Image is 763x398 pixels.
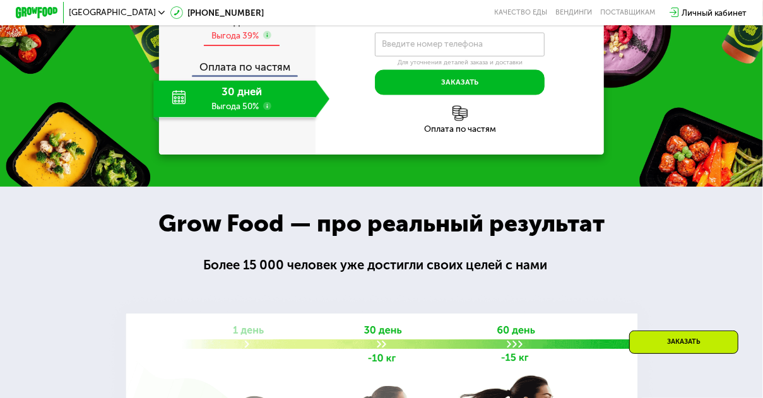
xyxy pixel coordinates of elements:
a: [PHONE_NUMBER] [170,6,264,19]
span: 6 дней [225,15,258,28]
div: Личный кабинет [682,6,747,19]
div: Оплата по частям [160,51,316,76]
div: Оплата по частям [316,126,604,134]
label: Введите номер телефона [382,42,483,47]
img: l6xcnZfty9opOoJh.png [452,106,468,121]
span: [GEOGRAPHIC_DATA] [69,8,156,16]
div: Для уточнения деталей заказа и доставки [375,59,545,67]
div: Более 15 000 человек уже достигли своих целей с нами [204,256,560,276]
div: Grow Food — про реальный результат [141,206,622,242]
button: Заказать [375,70,545,95]
div: Заказать [629,331,738,354]
a: Вендинги [555,8,592,16]
div: поставщикам [601,8,656,16]
a: Качество еды [494,8,547,16]
div: Выгода 39% [211,30,259,42]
